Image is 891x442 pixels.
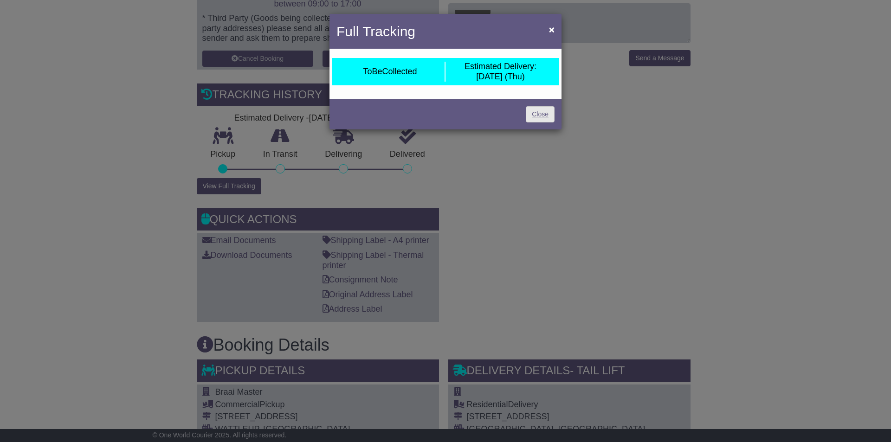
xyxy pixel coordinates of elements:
a: Close [526,106,555,122]
div: ToBeCollected [363,67,417,77]
span: × [549,24,555,35]
div: [DATE] (Thu) [465,62,536,82]
span: Estimated Delivery: [465,62,536,71]
button: Close [544,20,559,39]
h4: Full Tracking [336,21,415,42]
